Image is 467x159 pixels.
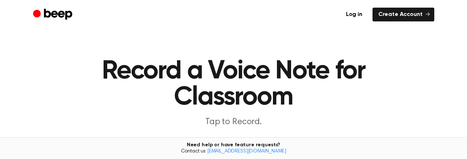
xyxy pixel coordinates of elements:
h1: Record a Voice Note for Classroom [78,58,389,110]
a: [EMAIL_ADDRESS][DOMAIN_NAME] [207,149,286,154]
p: Tap to Record. [94,116,373,128]
a: Create Account [373,8,434,21]
a: Beep [33,8,74,22]
a: Log in [340,8,368,21]
span: Contact us [4,148,463,155]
